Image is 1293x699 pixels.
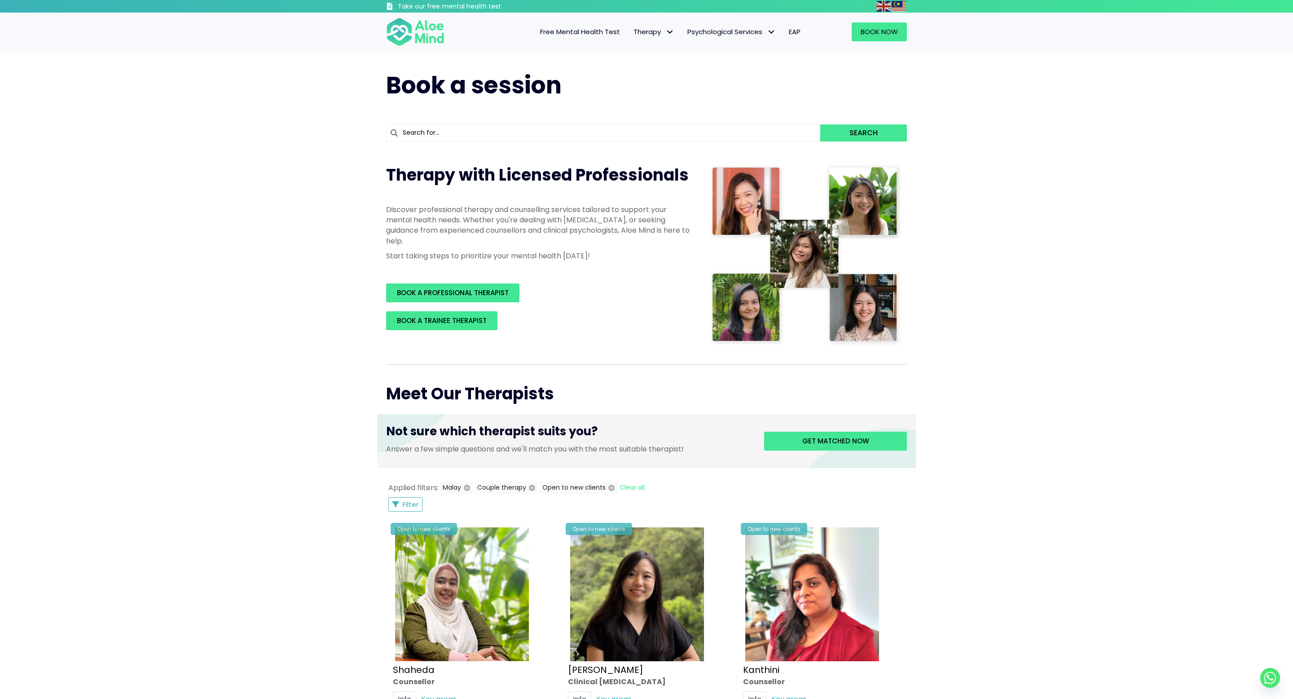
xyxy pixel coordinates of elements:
[386,164,689,186] span: Therapy with Licensed Professionals
[782,22,807,41] a: EAP
[403,500,418,509] span: Filter
[633,27,674,36] span: Therapy
[1260,668,1280,688] a: Whatsapp
[540,27,620,36] span: Free Mental Health Test
[663,26,676,39] span: Therapy: submenu
[386,283,519,302] a: BOOK A PROFESSIONAL THERAPIST
[681,22,782,41] a: Psychological ServicesPsychological Services: submenu
[386,2,549,13] a: Take our free mental health test
[852,22,907,41] a: Book Now
[687,27,775,36] span: Psychological Services
[395,527,529,661] img: Shaheda Counsellor
[570,527,704,661] img: Hooi ting Clinical Psychologist
[743,664,779,676] a: Kanthini
[789,27,800,36] span: EAP
[440,482,473,494] button: Malay
[386,69,562,102] span: Book a session
[386,251,691,261] p: Start taking steps to prioritize your mental health [DATE]!
[892,1,907,11] a: Malay
[397,316,487,325] span: BOOK A TRAINEE THERAPIST
[566,523,632,535] div: Open to new clients
[861,27,898,36] span: Book Now
[743,677,900,687] div: Counsellor
[765,26,778,39] span: Psychological Services: submenu
[398,2,549,11] h3: Take our free mental health test
[568,664,643,676] a: [PERSON_NAME]
[741,523,807,535] div: Open to new clients
[820,124,907,142] button: Search
[386,311,497,330] a: BOOK A TRAINEE THERAPIST
[393,664,435,676] a: Shaheda
[802,436,869,446] span: Get matched now
[475,482,538,494] button: Couple therapy
[397,288,509,297] span: BOOK A PROFESSIONAL THERAPIST
[876,1,892,11] a: English
[627,22,681,41] a: TherapyTherapy: submenu
[393,677,550,687] div: Counsellor
[391,523,457,535] div: Open to new clients
[540,482,617,494] button: Open to new clients
[386,204,691,246] p: Discover professional therapy and counselling services tailored to support your mental health nee...
[709,164,902,346] img: Therapist collage
[619,482,645,494] button: Clear all
[876,1,891,12] img: en
[533,22,627,41] a: Free Mental Health Test
[386,423,751,444] h3: Not sure which therapist suits you?
[386,382,554,405] span: Meet Our Therapists
[386,444,751,454] p: Answer a few simple questions and we'll match you with the most suitable therapist!
[745,527,879,661] img: Kanthini-profile
[388,497,422,512] button: Filter Listings
[892,1,906,12] img: ms
[568,677,725,687] div: Clinical [MEDICAL_DATA]
[764,432,907,451] a: Get matched now
[388,482,439,493] span: Applied filters:
[386,17,444,47] img: Aloe mind Logo
[386,124,820,142] input: Search for...
[456,22,807,41] nav: Menu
